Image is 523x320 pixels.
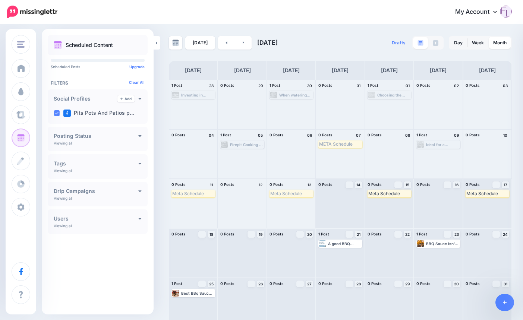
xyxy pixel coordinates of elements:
span: 0 Posts [220,83,234,88]
h4: Tags [54,161,138,166]
a: Drafts [387,36,410,50]
span: 27 [307,282,312,286]
span: 1 Post [416,133,427,137]
span: 0 Posts [416,182,431,187]
span: 22 [405,232,410,236]
span: 1 Post [171,83,182,88]
a: [DATE] [185,36,215,50]
label: Pits Pots And Patios p… [63,110,135,117]
p: Scheduled Posts [51,65,145,69]
span: 0 Posts [270,281,284,286]
span: 19 [259,232,262,236]
span: 26 [258,282,263,286]
h4: [DATE] [479,66,496,75]
a: 18 [208,231,215,238]
h4: 11 [208,181,215,188]
div: Choosing the Right Sustainable Garden Bench for Your Outdoor Space Read more 👉 [URL] #Sustainable... [377,93,410,97]
span: 1 Post [171,281,182,286]
span: 16 [455,183,459,187]
h4: Social Profiles [54,96,117,101]
span: 0 Posts [368,232,382,236]
a: 23 [453,231,460,238]
span: 0 Posts [171,232,186,236]
span: 15 [406,183,409,187]
span: [DATE] [257,39,278,46]
span: 25 [209,282,214,286]
span: 0 Posts [318,83,333,88]
div: Meta Schedule [172,191,214,197]
p: Viewing all [54,141,72,145]
span: 0 Posts [220,232,234,236]
span: 0 Posts [171,133,186,137]
h4: 05 [257,132,264,139]
h4: [DATE] [185,66,202,75]
a: 22 [404,231,411,238]
a: 26 [257,281,264,287]
p: Scheduled Content [66,42,113,48]
h4: 06 [306,132,313,139]
a: 29 [404,281,411,287]
h4: Users [54,216,138,221]
span: 0 Posts [416,281,431,286]
img: paragraph-boxed.png [418,40,423,46]
span: 28 [356,282,361,286]
div: Ideal for a marinade, or as a sauce on the side, you can even use this mega BBQ sauce in the oven... [426,142,459,147]
span: 0 Posts [270,182,284,187]
a: 25 [208,281,215,287]
span: 1 Post [220,133,231,137]
a: Month [489,37,511,49]
span: 0 Posts [318,182,333,187]
a: 19 [257,231,264,238]
img: facebook-grey-square.png [433,40,438,46]
span: 14 [356,183,360,187]
span: 0 Posts [466,232,480,236]
span: 0 Posts [368,182,382,187]
p: Viewing all [54,224,72,228]
span: Drafts [392,41,406,45]
span: 18 [209,232,213,236]
div: Firepit Cooking - With just a few simple steps, you can turn your next outdoor gathering into som... [230,142,263,147]
span: 0 Posts [466,133,480,137]
a: 24 [502,231,509,238]
h4: Filters [51,80,145,86]
span: 0 Posts [466,83,480,88]
h4: 12 [257,181,264,188]
span: 0 Posts [368,281,382,286]
a: 28 [355,281,362,287]
a: 14 [355,181,362,188]
h4: 07 [355,132,362,139]
img: Missinglettr [7,6,57,18]
span: 0 Posts [318,281,333,286]
span: 20 [307,232,312,236]
a: Day [450,37,467,49]
a: 31 [502,281,509,287]
span: 1 Post [318,232,329,236]
h4: [DATE] [283,66,300,75]
a: 15 [404,181,411,188]
span: 0 Posts [466,182,480,187]
span: 23 [454,232,459,236]
a: My Account [448,3,512,21]
h4: 08 [404,132,411,139]
h4: [DATE] [332,66,349,75]
span: 24 [503,232,508,236]
div: When watering keep going until water begins to run out of the hole in the pot, or until the soil ... [279,93,312,97]
span: 31 [504,282,507,286]
span: 1 Post [368,83,378,88]
p: Viewing all [54,168,72,173]
div: Meta Schedule [368,191,410,197]
h4: 28 [208,82,215,89]
a: 16 [453,181,460,188]
img: facebook-square.png [63,110,71,117]
span: 21 [357,232,360,236]
span: 0 Posts [368,133,382,137]
h4: 04 [208,132,215,139]
div: BBQ Sauce isn't just for dipping - you can also just brush it onto almost cooked meats on the BBQ... [426,241,459,246]
span: 1 Post [270,83,280,88]
a: Clear All [129,80,145,85]
p: Viewing all [54,196,72,200]
h4: 01 [404,82,411,89]
h4: Drip Campaigns [54,188,138,194]
span: 29 [405,282,410,286]
span: 0 Posts [220,182,234,187]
